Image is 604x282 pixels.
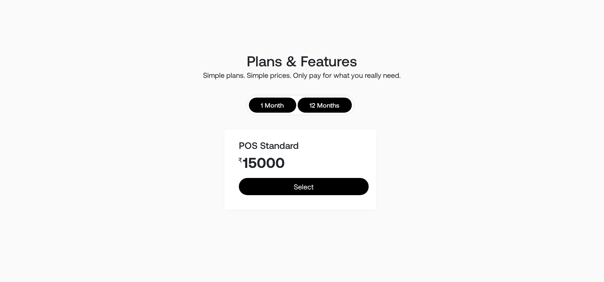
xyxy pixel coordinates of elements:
[239,140,369,151] h2: POS Standard
[239,154,369,171] h6: 15000
[249,98,296,113] a: 1 Month
[238,156,242,164] p: ₹
[80,52,524,69] h1: Plans & Features
[239,178,369,195] a: Select
[80,72,524,78] p: Simple plans. Simple prices. Only pay for what you really need.
[298,98,352,113] a: 12 Months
